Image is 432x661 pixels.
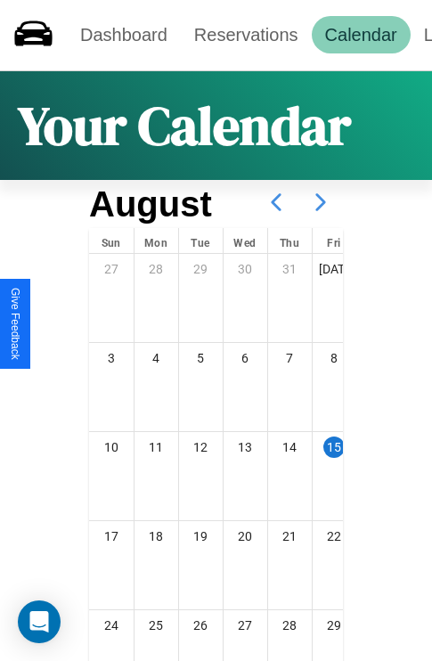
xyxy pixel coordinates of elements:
[89,254,134,284] div: 27
[313,521,356,551] div: 22
[179,521,223,551] div: 19
[313,610,356,641] div: 29
[179,254,223,284] div: 29
[134,610,178,641] div: 25
[224,610,267,641] div: 27
[312,16,411,53] a: Calendar
[134,228,178,253] div: Mon
[18,600,61,643] div: Open Intercom Messenger
[179,610,223,641] div: 26
[268,610,312,641] div: 28
[18,89,351,162] h1: Your Calendar
[89,228,134,253] div: Sun
[268,343,312,373] div: 7
[224,254,267,284] div: 30
[268,521,312,551] div: 21
[323,437,345,458] div: 15
[89,184,212,224] h2: August
[224,228,267,253] div: Wed
[134,432,178,462] div: 11
[313,343,356,373] div: 8
[9,288,21,360] div: Give Feedback
[67,16,181,53] a: Dashboard
[179,228,223,253] div: Tue
[89,432,134,462] div: 10
[181,16,312,53] a: Reservations
[268,254,312,284] div: 31
[313,254,356,284] div: [DATE]
[268,228,312,253] div: Thu
[89,343,134,373] div: 3
[134,254,178,284] div: 28
[268,432,312,462] div: 14
[224,521,267,551] div: 20
[134,343,178,373] div: 4
[224,343,267,373] div: 6
[179,343,223,373] div: 5
[89,521,134,551] div: 17
[313,228,356,253] div: Fri
[179,432,223,462] div: 12
[224,432,267,462] div: 13
[134,521,178,551] div: 18
[89,610,134,641] div: 24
